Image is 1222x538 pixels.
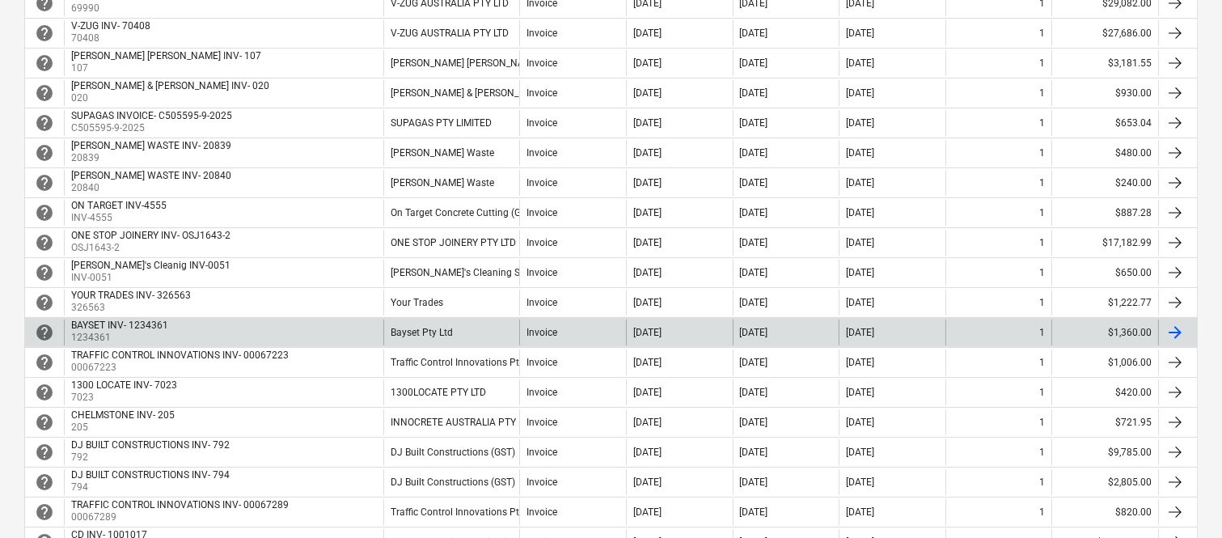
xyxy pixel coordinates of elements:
div: Invoice [526,417,557,428]
p: 205 [71,421,178,434]
div: Invoice [526,207,557,218]
div: [PERSON_NAME] WASTE INV- 20840 [71,170,231,181]
div: Invoice [526,357,557,368]
span: help [35,233,54,252]
div: 1 [1039,207,1045,218]
div: $1,360.00 [1051,320,1158,345]
div: 1300 LOCATE INV- 7023 [71,379,177,391]
div: 1 [1039,297,1045,308]
div: [PERSON_NAME] [PERSON_NAME] INV- 107 [71,50,261,61]
div: Invoice is waiting for an approval [35,502,54,522]
div: Invoice is waiting for an approval [35,323,54,342]
div: [DATE] [740,387,768,398]
div: [PERSON_NAME]'s Cleaning Service [391,267,545,278]
div: [DATE] [633,327,662,338]
div: Invoice is waiting for an approval [35,443,54,462]
div: [DATE] [740,57,768,69]
div: [DATE] [740,417,768,428]
div: $653.04 [1051,110,1158,136]
div: DJ BUILT CONSTRUCTIONS INV- 792 [71,439,230,451]
div: 1 [1039,57,1045,69]
div: Invoice [526,327,557,338]
div: [DATE] [633,237,662,248]
div: [DATE] [740,28,768,39]
p: 7023 [71,391,180,405]
div: ON TARGET INV-4555 [71,200,167,211]
span: help [35,443,54,462]
div: [DATE] [846,327,874,338]
div: [DATE] [846,417,874,428]
div: Bayset Pty Ltd [391,327,453,338]
div: Invoice [526,447,557,458]
div: 1 [1039,28,1045,39]
div: 1 [1039,237,1045,248]
div: [DATE] [846,357,874,368]
p: 00067223 [71,361,292,375]
div: 1 [1039,387,1045,398]
div: Invoice [526,117,557,129]
div: 1 [1039,177,1045,189]
span: help [35,323,54,342]
div: [PERSON_NAME] Waste [391,177,494,189]
span: help [35,53,54,73]
div: [DATE] [740,357,768,368]
div: [DATE] [846,87,874,99]
div: BAYSET INV- 1234361 [71,320,168,331]
div: [DATE] [740,177,768,189]
div: 1 [1039,357,1045,368]
div: V-ZUG AUSTRALIA PTY LTD [391,28,509,39]
div: [DATE] [633,387,662,398]
p: INV-0051 [71,271,234,285]
span: help [35,413,54,432]
p: 107 [71,61,264,75]
div: Invoice [526,477,557,488]
span: help [35,23,54,43]
div: 1 [1039,327,1045,338]
div: 1 [1039,506,1045,518]
div: [PERSON_NAME] WASTE INV- 20839 [71,140,231,151]
div: $17,182.99 [1051,230,1158,256]
div: Invoice is waiting for an approval [35,53,54,73]
div: Invoice is waiting for an approval [35,173,54,193]
div: Invoice [526,57,557,69]
div: Invoice [526,147,557,159]
p: 20839 [71,151,235,165]
div: Invoice is waiting for an approval [35,203,54,222]
div: 1 [1039,117,1045,129]
p: 69990 [71,2,154,15]
div: [DATE] [740,207,768,218]
div: [DATE] [740,477,768,488]
div: DJ Built Constructions (GST) [391,477,515,488]
span: help [35,293,54,312]
div: [DATE] [633,147,662,159]
div: 1 [1039,477,1045,488]
span: help [35,83,54,103]
div: 1 [1039,147,1045,159]
div: [PERSON_NAME] Waste [391,147,494,159]
div: On Target Concrete Cutting (GST) [391,207,535,218]
span: help [35,113,54,133]
div: Invoice [526,506,557,518]
div: SUPAGAS INVOICE- C505595-9-2025 [71,110,232,121]
div: $820.00 [1051,499,1158,525]
div: Invoice [526,28,557,39]
div: [DATE] [633,267,662,278]
span: help [35,263,54,282]
div: 1 [1039,447,1045,458]
div: [DATE] [846,57,874,69]
div: Invoice [526,87,557,99]
div: [DATE] [633,297,662,308]
div: V-ZUG INV- 70408 [71,20,150,32]
div: [DATE] [740,117,768,129]
div: Traffic Control Innovations Pty Ltd [391,506,540,518]
div: $240.00 [1051,170,1158,196]
div: [DATE] [633,177,662,189]
p: 1234361 [71,331,171,345]
div: [DATE] [846,477,874,488]
div: [DATE] [740,87,768,99]
p: 794 [71,481,233,494]
div: [DATE] [633,447,662,458]
div: [DATE] [846,387,874,398]
div: [DATE] [633,57,662,69]
div: [PERSON_NAME] [PERSON_NAME] [391,57,540,69]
